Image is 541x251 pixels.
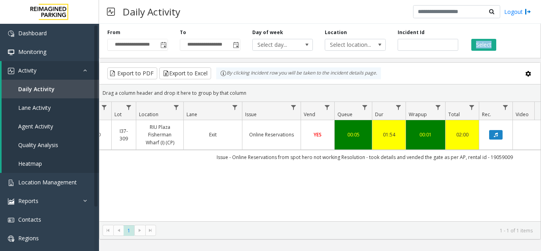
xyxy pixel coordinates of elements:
a: Issue Filter Menu [288,102,299,113]
button: Export to Excel [159,67,211,79]
a: Daily Activity [2,80,99,98]
a: Total Filter Menu [467,102,477,113]
span: Location [139,111,158,118]
span: Heatmap [18,160,42,167]
span: Wrapup [409,111,427,118]
span: Rec. [482,111,491,118]
a: Logout [504,8,531,16]
span: Select location... [325,39,373,50]
a: Agent Activity [2,117,99,136]
span: Page 1 [124,225,134,236]
a: 02:00 [450,131,474,138]
a: Activity [2,61,99,80]
div: By clicking Incident row you will be taken to the incident details page. [216,67,381,79]
a: Lot Filter Menu [124,102,134,113]
span: Lane Activity [18,104,51,111]
span: Contacts [18,216,41,223]
span: Vend [304,111,315,118]
a: Quality Analysis [2,136,99,154]
label: From [107,29,120,36]
div: Drag a column header and drop it here to group by that column [99,86,541,100]
div: Data table [99,102,541,221]
label: Day of week [252,29,283,36]
img: 'icon' [8,236,14,242]
span: Reports [18,197,38,205]
img: 'icon' [8,180,14,186]
span: Monitoring [18,48,46,56]
img: 'icon' [8,68,14,74]
button: Select [471,39,496,51]
label: To [180,29,186,36]
a: Vend Filter Menu [322,102,333,113]
a: Lane Filter Menu [230,102,240,113]
a: 01:54 [377,131,401,138]
span: Issue [245,111,257,118]
h3: Daily Activity [119,2,184,21]
span: Lane [187,111,197,118]
img: logout [525,8,531,16]
span: Location Management [18,178,77,186]
a: Dur Filter Menu [393,102,404,113]
a: H Filter Menu [99,102,110,113]
kendo-pager-info: 1 - 1 of 1 items [161,227,533,234]
a: Rec. Filter Menu [500,102,511,113]
span: Quality Analysis [18,141,58,149]
a: YES [306,131,330,138]
span: Daily Activity [18,85,55,93]
a: 00:05 [339,131,367,138]
img: pageIcon [107,2,115,21]
img: 'icon' [8,49,14,56]
span: Total [448,111,460,118]
img: 'icon' [8,217,14,223]
a: 00:01 [411,131,440,138]
span: Agent Activity [18,123,53,130]
img: infoIcon.svg [220,70,227,77]
a: Online Reservations [247,131,296,138]
a: Queue Filter Menu [360,102,370,113]
a: Wrapup Filter Menu [433,102,444,113]
span: Toggle popup [159,39,168,50]
a: I37-309 [116,127,131,142]
a: Lane Activity [2,98,99,117]
span: Dur [375,111,383,118]
a: Location Filter Menu [171,102,182,113]
img: 'icon' [8,198,14,205]
a: RIU Plaza Fisherman Wharf (I) (CP) [141,123,179,146]
span: YES [314,131,322,138]
a: Exit [189,131,237,138]
label: Incident Id [398,29,425,36]
span: Activity [18,67,36,74]
a: Heatmap [2,154,99,173]
a: 0 [92,131,107,138]
span: Regions [18,234,39,242]
span: Video [516,111,529,118]
span: Queue [337,111,352,118]
img: 'icon' [8,31,14,37]
label: Location [325,29,347,36]
span: Lot [114,111,122,118]
span: Select day... [253,39,301,50]
span: Toggle popup [231,39,240,50]
span: Dashboard [18,29,47,37]
button: Export to PDF [107,67,157,79]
